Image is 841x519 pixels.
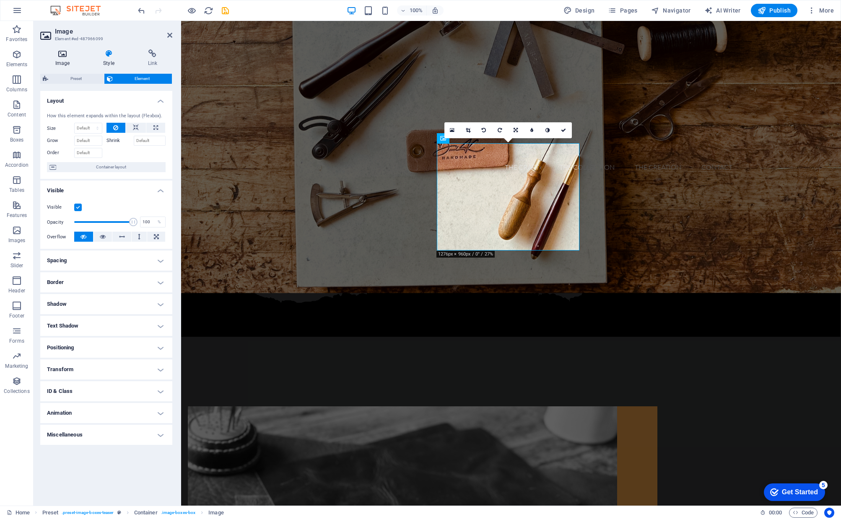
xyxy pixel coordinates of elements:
[40,49,88,67] h4: Image
[608,6,637,15] span: Pages
[605,4,641,17] button: Pages
[40,359,172,380] h4: Transform
[134,136,166,146] input: Default
[410,5,423,15] h6: 100%
[74,136,102,146] input: Default
[220,5,230,15] button: save
[47,232,74,242] label: Overflow
[560,4,598,17] div: Design (Ctrl+Alt+Y)
[460,122,476,138] a: Crop mode
[40,294,172,314] h4: Shadow
[137,6,146,15] i: Undo: change_position (Ctrl+Z)
[804,4,837,17] button: More
[62,2,70,10] div: 5
[24,9,60,17] div: Get Started
[476,122,492,138] a: Rotate left 90°
[556,122,572,138] a: Confirm ( ⌘ ⏎ )
[40,381,172,401] h4: ID & Class
[133,49,172,67] h4: Link
[187,5,197,15] button: Click here to leave preview mode and continue editing
[9,312,24,319] p: Footer
[47,113,166,120] div: How this element expands within the layout (Flexbox).
[8,111,26,118] p: Content
[824,508,834,518] button: Usercentrics
[47,136,74,146] label: Grow
[651,6,691,15] span: Navigator
[8,237,26,244] p: Images
[758,6,791,15] span: Publish
[40,272,172,292] h4: Border
[40,425,172,445] h4: Miscellaneous
[444,122,460,138] a: Select files from the file manager, stock photos, or upload file(s)
[793,508,814,518] span: Code
[524,122,540,138] a: Blur
[221,6,230,15] i: Save (Ctrl+S)
[55,28,172,35] h2: Image
[9,338,24,344] p: Forms
[701,4,744,17] button: AI Writer
[59,162,163,172] span: Container layout
[47,202,74,212] label: Visible
[4,388,29,395] p: Collections
[62,508,114,518] span: . preset-image-boxes-teaser
[115,74,170,84] span: Element
[40,181,172,196] h4: Visible
[9,187,24,194] p: Tables
[7,212,27,219] p: Features
[807,6,834,15] span: More
[203,5,213,15] button: reload
[563,6,595,15] span: Design
[42,508,224,518] nav: breadcrumb
[74,148,102,158] input: Default
[47,220,74,225] label: Opacity
[104,74,172,84] button: Element
[10,137,24,143] p: Boxes
[51,74,101,84] span: Preset
[648,4,694,17] button: Navigator
[204,6,213,15] i: Reload page
[508,122,524,138] a: Change orientation
[5,363,28,369] p: Marketing
[42,508,59,518] span: Click to select. Double-click to edit
[40,403,172,423] h4: Animation
[136,5,146,15] button: undo
[6,4,67,22] div: Get Started 5 items remaining, 0% complete
[6,86,27,93] p: Columns
[6,36,27,43] p: Favorites
[40,250,172,271] h4: Spacing
[540,122,556,138] a: Greyscale
[704,6,741,15] span: AI Writer
[751,4,797,17] button: Publish
[88,49,132,67] h4: Style
[47,148,74,158] label: Order
[153,217,165,227] div: %
[5,162,29,168] p: Accordion
[47,162,166,172] button: Container layout
[769,508,782,518] span: 00 00
[789,508,818,518] button: Code
[40,338,172,358] h4: Positioning
[117,510,121,515] i: This element is a customizable preset
[55,35,156,43] h3: Element #ed-487966099
[161,508,196,518] span: . image-boxes-box
[10,262,23,269] p: Slider
[760,508,782,518] h6: Session time
[492,122,508,138] a: Rotate right 90°
[431,7,439,14] i: On resize automatically adjust zoom level to fit chosen device.
[106,136,134,146] label: Shrink
[134,508,158,518] span: Click to select. Double-click to edit
[7,508,30,518] a: Click to cancel selection. Double-click to open Pages
[397,5,427,15] button: 100%
[560,4,598,17] button: Design
[40,74,104,84] button: Preset
[47,126,74,131] label: Size
[40,91,172,106] h4: Layout
[48,5,111,15] img: Editor Logo
[8,287,25,294] p: Header
[40,316,172,336] h4: Text Shadow
[6,61,28,68] p: Elements
[208,508,223,518] span: Click to select. Double-click to edit
[775,509,776,516] span: :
